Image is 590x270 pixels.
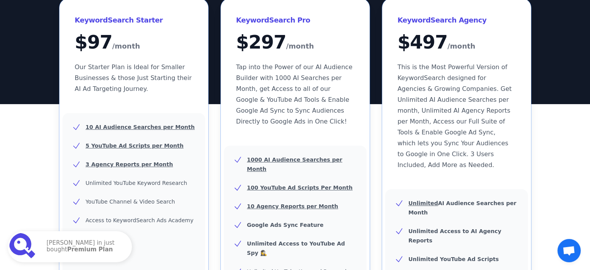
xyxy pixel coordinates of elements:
div: $ 297 [236,33,354,52]
span: Access to KeywordSearch Ads Academy [86,217,194,223]
u: 1000 AI Audience Searches per Month [247,157,343,172]
b: AI Audience Searches per Month [408,200,517,216]
div: $ 497 [398,33,516,52]
span: /month [286,40,314,52]
u: 10 AI Audience Searches per Month [86,124,195,130]
span: /month [112,40,140,52]
h3: KeywordSearch Agency [398,14,516,26]
span: Unlimited YouTube Keyword Research [86,180,187,186]
b: Unlimited Access to AI Agency Reports [408,228,502,244]
u: 10 Agency Reports per Month [247,203,338,209]
u: Unlimited [408,200,438,206]
div: Open chat [557,239,581,262]
b: Google Ads Sync Feature [247,222,324,228]
span: Tap into the Power of our AI Audience Builder with 1000 AI Searches per Month, get Access to all ... [236,63,353,125]
img: Premium Plan [9,233,37,261]
span: /month [447,40,475,52]
span: This is the Most Powerful Version of KeywordSearch designed for Agencies & Growing Companies. Get... [398,63,512,169]
b: Unlimited YouTube Ad Scripts [408,256,499,262]
u: 5 YouTube Ad Scripts per Month [86,143,184,149]
span: Our Starter Plan is Ideal for Smaller Businesses & those Just Starting their AI Ad Targeting Jour... [75,63,192,92]
div: $ 97 [75,33,193,52]
h3: KeywordSearch Starter [75,14,193,26]
h3: KeywordSearch Pro [236,14,354,26]
strong: Premium Plan [67,246,113,253]
span: YouTube Channel & Video Search [86,199,175,205]
u: 100 YouTube Ad Scripts Per Month [247,185,353,191]
b: Unlimited Access to YouTube Ad Spy 🕵️‍♀️ [247,240,345,256]
u: 3 Agency Reports per Month [86,161,173,167]
p: [PERSON_NAME] in just bought [47,240,124,254]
